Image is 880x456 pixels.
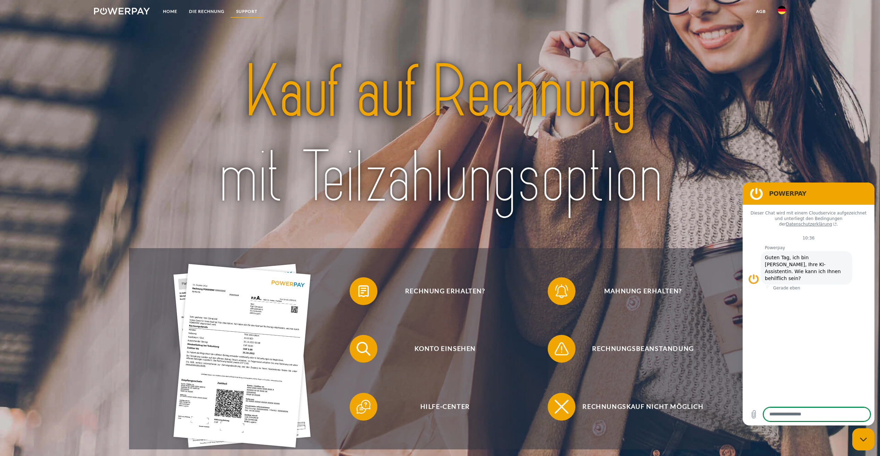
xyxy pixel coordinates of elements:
a: SUPPORT [230,5,263,18]
button: Mahnung erhalten? [548,277,728,305]
img: qb_bill.svg [355,282,372,300]
img: qb_help.svg [355,398,372,415]
img: qb_bell.svg [553,282,570,300]
iframe: Schaltfläche zum Öffnen des Messaging-Fensters; Konversation läuft [852,428,874,450]
a: agb [750,5,772,18]
img: title-powerpay_de.svg [165,45,715,225]
img: qb_close.svg [553,398,570,415]
img: de [778,6,786,14]
img: qb_search.svg [355,340,372,357]
iframe: Messaging-Fenster [743,183,874,425]
a: Home [157,5,183,18]
button: Hilfe-Center [350,393,530,421]
button: Konto einsehen [350,335,530,363]
span: Rechnung erhalten? [360,277,530,305]
span: Mahnung erhalten? [558,277,728,305]
span: Konto einsehen [360,335,530,363]
img: logo-powerpay-white.svg [94,8,150,15]
img: single_invoice_powerpay_de.jpg [173,264,311,448]
span: Rechnungsbeanstandung [558,335,728,363]
button: Rechnungskauf nicht möglich [548,393,728,421]
button: Rechnung erhalten? [350,277,530,305]
span: Hilfe-Center [360,393,530,421]
button: Rechnungsbeanstandung [548,335,728,363]
span: Rechnungskauf nicht möglich [558,393,728,421]
img: qb_warning.svg [553,340,570,357]
a: DIE RECHNUNG [183,5,230,18]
